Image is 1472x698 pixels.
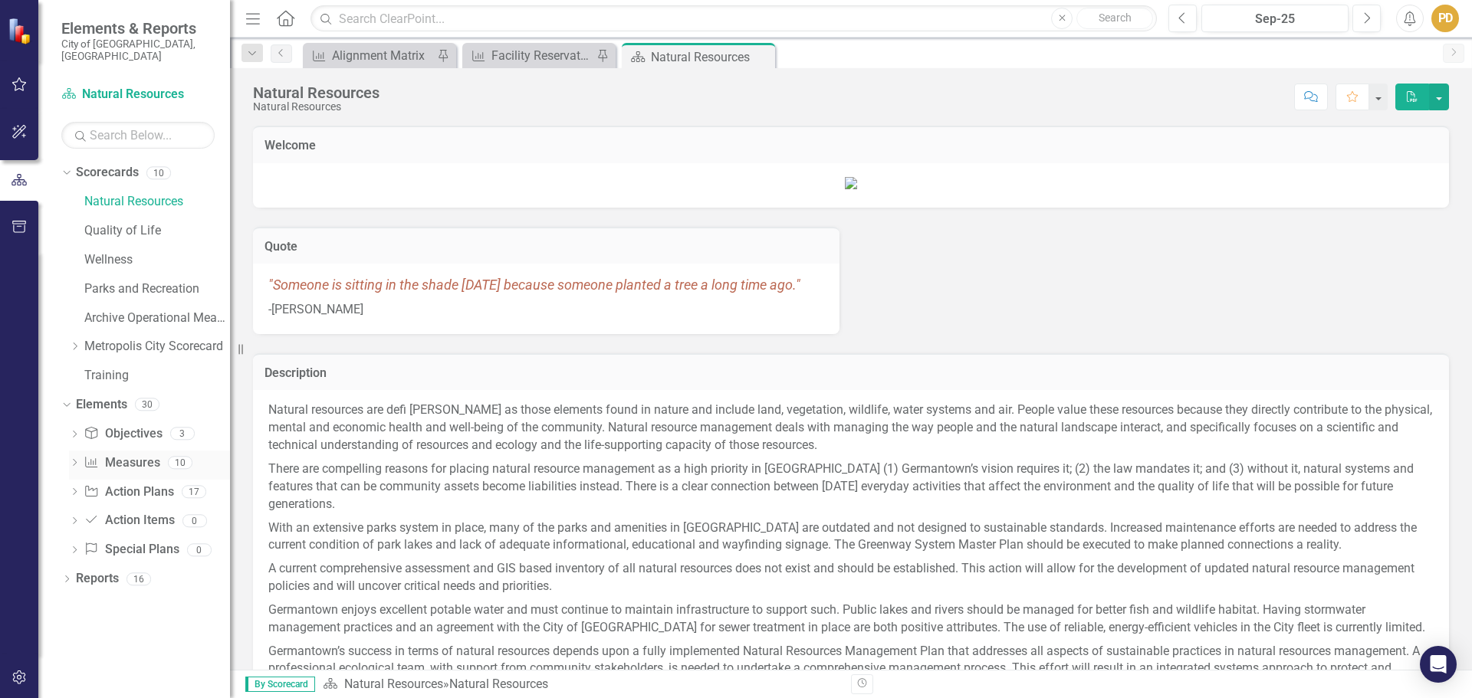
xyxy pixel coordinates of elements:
div: 16 [127,572,151,585]
a: Objectives [84,425,162,443]
button: PD [1431,5,1459,32]
a: Natural Resources [61,86,215,103]
img: ClearPoint Strategy [8,18,34,44]
a: Alignment Matrix [307,46,433,65]
p: There are compelling reasons for placing natural resource management as a high priority in [GEOGR... [268,457,1434,516]
a: Wellness [84,251,230,269]
a: Action Plans [84,483,173,501]
div: 17 [182,485,206,498]
span: Elements & Reports [61,19,215,38]
a: Quality of Life [84,222,230,240]
a: Action Items [84,512,174,529]
div: 0 [187,543,212,556]
a: Natural Resources [344,677,443,691]
a: Parks and Recreation [84,280,230,298]
div: Natural Resources [253,101,379,113]
h3: Description [264,366,1437,380]
div: Sep-25 [1207,10,1343,28]
h3: Welcome [264,139,1437,152]
div: 3 [170,428,195,441]
div: 30 [135,398,159,411]
button: Sep-25 [1201,5,1349,32]
p: Germantown enjoys excellent potable water and must continue to maintain infrastructure to support... [268,598,1434,640]
div: 10 [168,456,192,469]
a: Elements [76,396,127,414]
button: Search [1076,8,1153,29]
a: Measures [84,454,159,472]
a: Archive Operational Measures [84,310,230,327]
a: Reports [76,570,119,588]
div: Facility Reservation Permits [491,46,593,65]
a: Metropolis City Scorecard [84,338,230,356]
h3: Quote [264,240,828,254]
div: Alignment Matrix [332,46,433,65]
a: Training [84,367,230,385]
p: With an extensive parks system in place, many of the parks and amenities in [GEOGRAPHIC_DATA] are... [268,516,1434,558]
a: Natural Resources [84,193,230,211]
input: Search ClearPoint... [310,5,1157,32]
a: Scorecards [76,164,139,182]
img: 198-077_GermantownForward2035_Layout_rev2%20(4)_Page_17.jpg [845,177,857,189]
a: Special Plans [84,541,179,559]
span: Search [1099,11,1132,24]
span: "Someone is sitting in the shade [DATE] because someone planted a tree a long time ago." [268,277,800,293]
p: A current comprehensive assessment and GIS based inventory of all natural resources does not exis... [268,557,1434,598]
div: Natural Resources [449,677,548,691]
div: » [323,676,839,693]
div: Natural Resources [253,84,379,101]
p: Natural resources are defi [PERSON_NAME] as those elements found in nature and include land, vege... [268,401,1434,457]
small: City of [GEOGRAPHIC_DATA], [GEOGRAPHIC_DATA] [61,38,215,63]
p: -[PERSON_NAME] [268,298,824,319]
div: 10 [146,166,171,179]
div: Natural Resources [651,48,771,67]
span: By Scorecard [245,677,315,692]
a: Facility Reservation Permits [466,46,593,65]
input: Search Below... [61,122,215,149]
div: Open Intercom Messenger [1420,646,1457,683]
div: 0 [182,514,207,527]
